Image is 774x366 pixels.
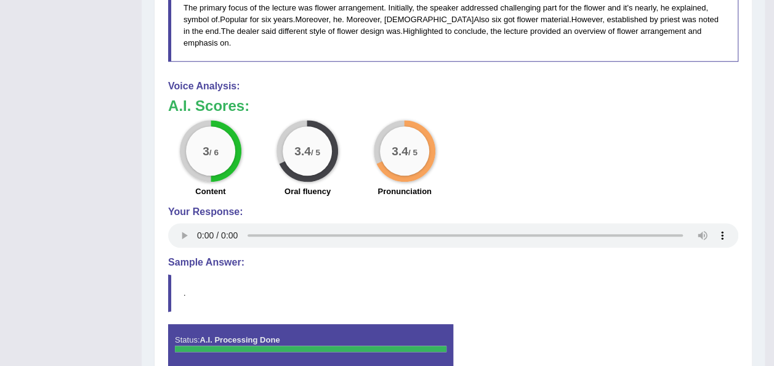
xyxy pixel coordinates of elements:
h4: Voice Analysis: [168,81,738,92]
h4: Your Response: [168,206,738,218]
label: Oral fluency [284,185,331,197]
small: / 5 [311,148,320,157]
big: 3.4 [392,144,408,158]
b: A.I. Scores: [168,97,249,114]
h4: Sample Answer: [168,257,738,268]
label: Content [195,185,225,197]
strong: A.I. Processing Done [200,335,280,344]
label: Pronunciation [377,185,431,197]
big: 3.4 [295,144,312,158]
big: 3 [203,144,209,158]
blockquote: . [168,274,738,312]
small: / 6 [209,148,219,157]
small: / 5 [408,148,417,157]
